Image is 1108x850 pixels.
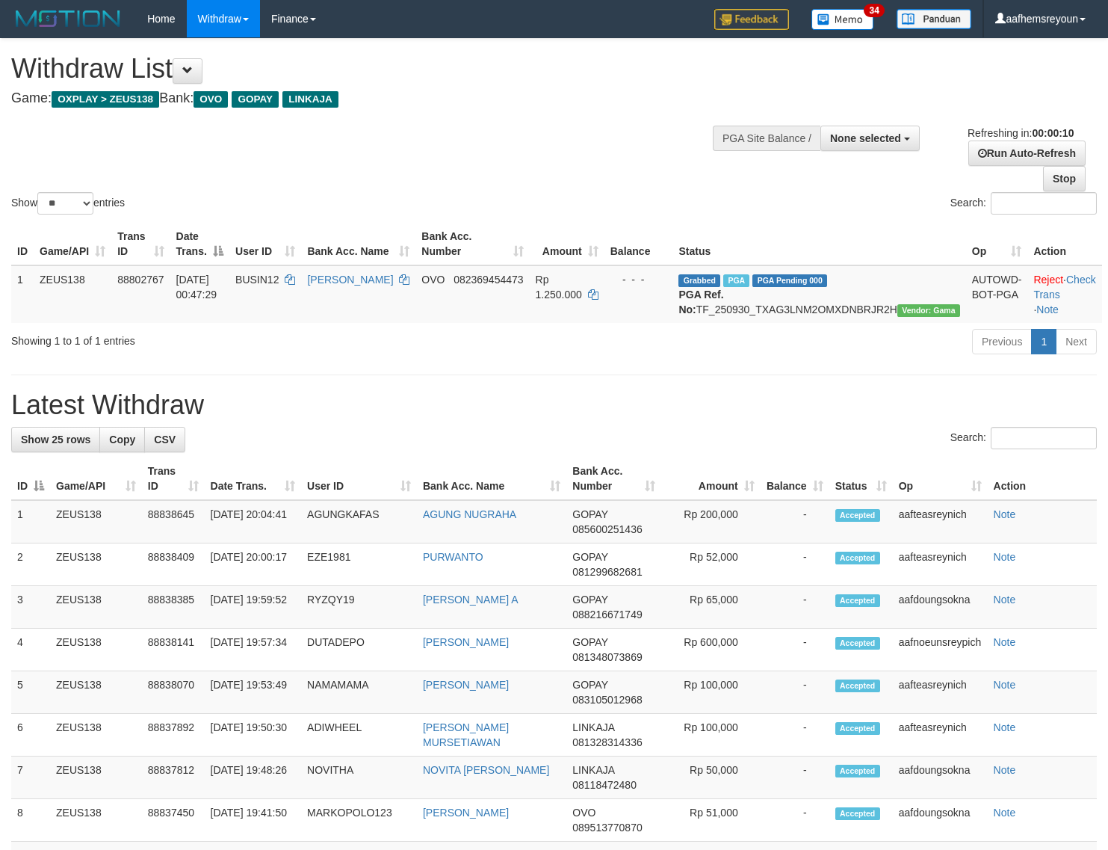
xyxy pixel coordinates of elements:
th: Bank Acc. Name: activate to sort column ascending [301,223,415,265]
span: Copy 085600251436 to clipboard [572,523,642,535]
a: Copy [99,427,145,452]
span: Copy 081328314336 to clipboard [572,736,642,748]
label: Show entries [11,192,125,215]
label: Search: [950,192,1097,215]
h4: Game: Bank: [11,91,724,106]
td: 88838645 [142,500,205,543]
a: Note [994,636,1016,648]
a: AGUNG NUGRAHA [423,508,516,520]
td: [DATE] 19:57:34 [205,629,302,671]
th: User ID: activate to sort column ascending [229,223,301,265]
th: User ID: activate to sort column ascending [301,458,417,500]
a: Note [994,551,1016,563]
td: AGUNGKAFAS [301,500,417,543]
td: aafnoeunsreypich [893,629,988,671]
td: [DATE] 20:04:41 [205,500,302,543]
td: 88838409 [142,543,205,586]
a: CSV [144,427,185,452]
span: LINKAJA [572,721,614,733]
div: - - - [610,272,667,287]
td: 88838070 [142,671,205,714]
td: - [761,714,829,757]
span: Copy 088216671749 to clipboard [572,609,642,620]
span: Copy 083105012968 to clipboard [572,694,642,706]
a: Stop [1043,166,1086,191]
th: ID [11,223,34,265]
td: 6 [11,714,50,757]
h1: Latest Withdraw [11,390,1097,420]
td: 88837812 [142,757,205,799]
td: 88838385 [142,586,205,629]
th: Op: activate to sort column ascending [966,223,1028,265]
td: [DATE] 20:00:17 [205,543,302,586]
th: Amount: activate to sort column ascending [530,223,604,265]
img: Feedback.jpg [714,9,789,30]
td: aafteasreynich [893,714,988,757]
span: BUSIN12 [235,274,279,286]
td: ZEUS138 [50,714,142,757]
span: Marked by aafsreyleap [723,274,749,287]
td: - [761,757,829,799]
td: 3 [11,586,50,629]
b: PGA Ref. No: [678,289,723,315]
th: Bank Acc. Number: activate to sort column ascending [566,458,661,500]
span: Show 25 rows [21,434,90,446]
span: GOPAY [232,91,279,108]
td: [DATE] 19:48:26 [205,757,302,799]
span: LINKAJA [572,764,614,776]
th: Action [988,458,1097,500]
td: DUTADEPO [301,629,417,671]
td: 88838141 [142,629,205,671]
span: [DATE] 00:47:29 [176,274,217,301]
img: MOTION_logo.png [11,7,125,30]
a: Note [994,764,1016,776]
td: ZEUS138 [50,586,142,629]
td: [DATE] 19:50:30 [205,714,302,757]
td: Rp 65,000 [661,586,760,629]
span: Accepted [835,552,880,564]
div: PGA Site Balance / [713,126,820,151]
span: 88802767 [117,274,164,286]
a: Check Trans [1033,274,1095,301]
span: Accepted [835,807,880,820]
span: 34 [864,4,884,17]
td: Rp 50,000 [661,757,760,799]
td: aafteasreynich [893,500,988,543]
span: CSV [154,434,176,446]
th: Balance [604,223,673,265]
td: 88837892 [142,714,205,757]
td: - [761,629,829,671]
th: Balance: activate to sort column ascending [761,458,829,500]
img: panduan.png [897,9,971,29]
div: Showing 1 to 1 of 1 entries [11,327,451,348]
span: Accepted [835,594,880,607]
td: NOVITHA [301,757,417,799]
span: GOPAY [572,594,607,606]
a: 1 [1031,329,1056,354]
td: Rp 100,000 [661,671,760,714]
th: Date Trans.: activate to sort column ascending [205,458,302,500]
span: Copy 081348073869 to clipboard [572,651,642,663]
td: - [761,500,829,543]
th: Amount: activate to sort column ascending [661,458,760,500]
span: Copy 081299682681 to clipboard [572,566,642,578]
span: Grabbed [678,274,720,287]
th: Status [672,223,965,265]
th: Status: activate to sort column ascending [829,458,893,500]
a: [PERSON_NAME] [423,636,509,648]
a: Note [994,679,1016,691]
img: Button%20Memo.svg [811,9,874,30]
a: [PERSON_NAME] [307,274,393,286]
label: Search: [950,427,1097,449]
select: Showentries [37,192,93,215]
td: [DATE] 19:53:49 [205,671,302,714]
th: Date Trans.: activate to sort column descending [170,223,230,265]
a: Note [994,594,1016,606]
a: Previous [972,329,1032,354]
th: Bank Acc. Name: activate to sort column ascending [417,458,566,500]
td: ZEUS138 [50,543,142,586]
h1: Withdraw List [11,54,724,84]
td: 8 [11,799,50,842]
td: aafdoungsokna [893,586,988,629]
span: Copy 089513770870 to clipboard [572,822,642,834]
